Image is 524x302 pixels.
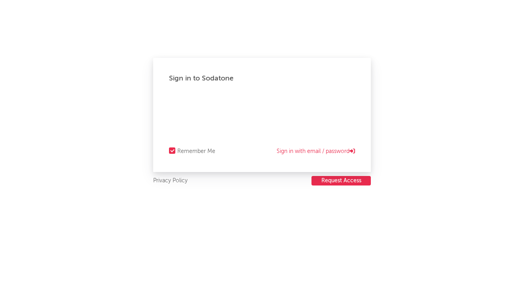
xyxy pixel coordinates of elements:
div: Sign in to Sodatone [169,74,355,83]
a: Sign in with email / password [277,147,355,156]
a: Privacy Policy [153,176,188,186]
a: Request Access [311,176,371,186]
div: Remember Me [177,147,215,156]
button: Request Access [311,176,371,185]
